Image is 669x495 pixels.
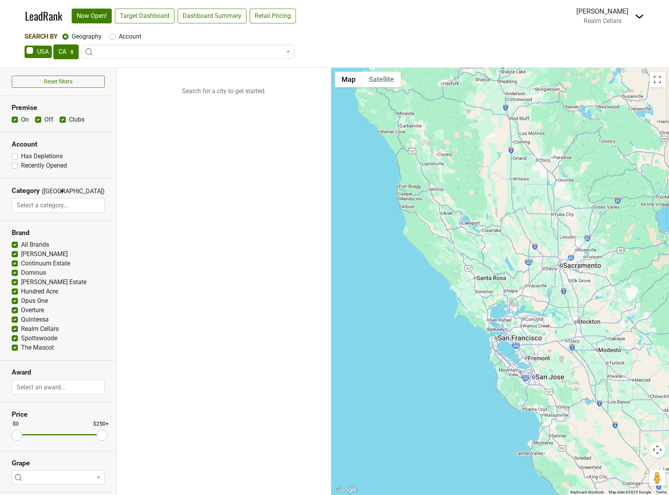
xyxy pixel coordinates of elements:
input: Select an award... [12,380,104,394]
input: Select a category... [12,198,104,213]
button: Show satellite imagery [362,72,401,87]
a: Terms (opens in new tab) [656,490,667,494]
label: On [21,115,29,124]
label: Quintessa [21,315,49,324]
label: Hundred Acre [21,287,58,296]
label: Spottswoode [21,334,57,343]
label: Realm Cellars [21,324,59,334]
h3: Category [12,187,40,195]
span: ▼ [59,188,65,195]
span: Map data ©2025 Google [609,490,651,494]
label: [PERSON_NAME] Estate [21,278,86,287]
a: Now Open! [72,9,112,23]
h3: Account [12,140,105,148]
label: [PERSON_NAME] [21,249,68,259]
button: Show street map [335,72,362,87]
button: Toggle fullscreen view [650,72,665,87]
button: Map camera controls [650,442,665,458]
label: Continuum Estate [21,259,70,268]
a: Target Dashboard [115,9,174,23]
div: $250+ [93,420,109,429]
label: Recently Opened [21,161,67,170]
span: Realm Cellars [584,17,621,25]
label: All Brands [21,240,49,249]
img: Dropdown Menu [635,12,644,21]
button: Drag Pegman onto the map to open Street View [650,470,665,486]
a: Open this area in Google Maps (opens a new window) [333,485,359,495]
img: Google [333,485,359,495]
h3: Premise [12,104,105,112]
label: Dominus [21,268,46,278]
label: Opus One [21,296,48,306]
h3: Award [12,368,105,377]
label: Account [119,32,141,41]
span: Search By [25,33,58,40]
label: Overture [21,306,44,315]
span: ([GEOGRAPHIC_DATA]) [42,187,57,198]
h3: Brand [12,229,105,237]
h3: Grape [12,459,105,467]
button: Reset filters [12,76,105,88]
a: LeadRank [25,8,62,24]
a: Retail Pricing [250,9,296,23]
h3: Price [12,410,105,419]
label: Geography [72,32,102,41]
label: Has Depletions [21,152,63,161]
label: The Mascot [21,343,54,352]
div: [PERSON_NAME] [576,6,629,16]
label: Off [44,115,53,124]
p: Search for a city to get started. [117,68,331,115]
button: Keyboard shortcuts [570,490,604,495]
div: $0 [12,420,19,429]
a: Dashboard Summary [178,9,246,23]
label: Clubs [69,115,85,124]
